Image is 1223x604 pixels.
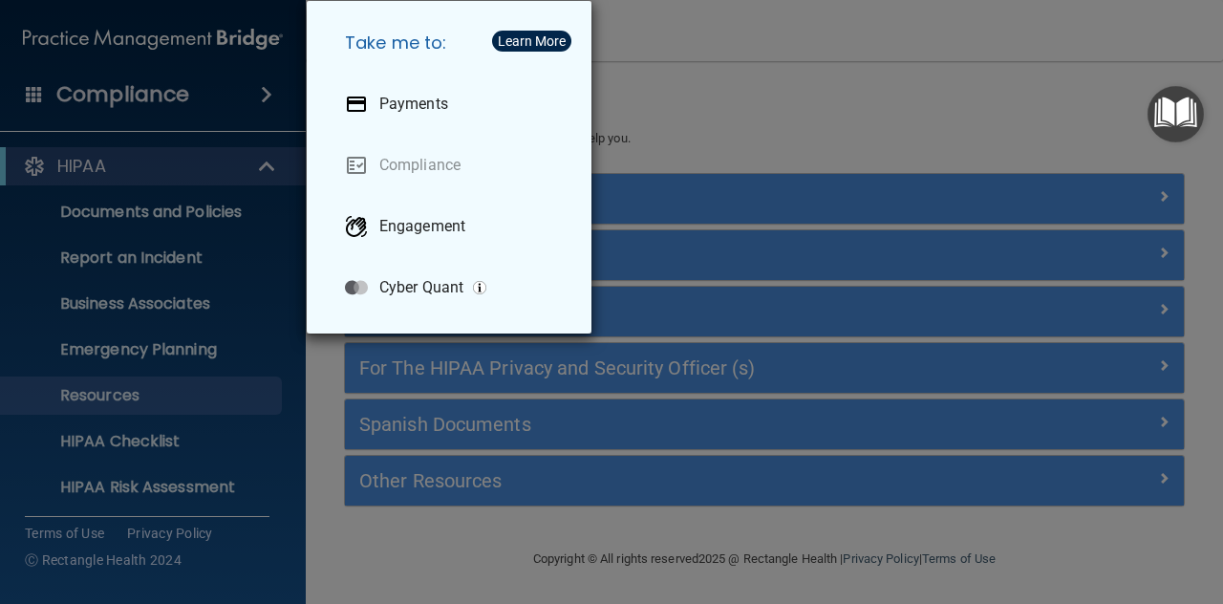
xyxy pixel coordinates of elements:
div: Learn More [498,34,566,48]
p: Engagement [379,217,465,236]
a: Payments [330,77,576,131]
p: Payments [379,95,448,114]
a: Compliance [330,139,576,192]
p: Cyber Quant [379,278,463,297]
a: Cyber Quant [330,261,576,314]
a: Engagement [330,200,576,253]
button: Learn More [492,31,571,52]
button: Open Resource Center [1148,86,1204,142]
h5: Take me to: [330,16,576,70]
